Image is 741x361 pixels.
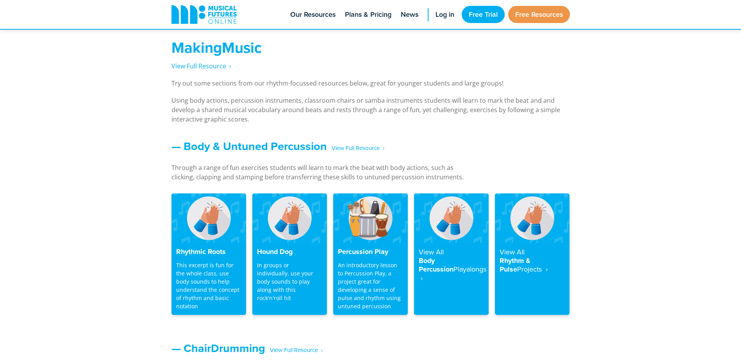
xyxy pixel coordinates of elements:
h4: Rhythmic Roots [176,248,241,256]
a: Free Resources [508,6,570,23]
strong: Projects ‎ › [517,264,548,274]
p: In groups or individually, use your body sounds to play along with this rock'n'roll hit [257,261,322,302]
span: Our Resources [290,9,336,20]
span: ‎ ‎ ‎ View Full Resource‎‏‏‎ ‎ › [327,141,384,155]
span: ‎ ‎ ‎ View Full Resource‎‏‏‎ ‎ › [265,343,323,357]
span: View Full Resource‎‏‏‎ ‎ › [171,62,231,70]
strong: MakingMusic [171,37,262,58]
span: Log in [436,9,454,20]
p: An introductory lesson to Percussion Play, a project great for developing a sense of pulse and rh... [338,261,403,310]
span: Plans & Pricing [345,9,391,20]
a: View AllRhythm & PulseProjects ‎ › [495,193,570,315]
a: — Body & Untuned Percussion‎ ‎ ‎ View Full Resource‎‏‏‎ ‎ › [171,138,384,154]
a: Hound Dog In groups or individually, use your body sounds to play along with this rock'n'roll hit [252,193,327,315]
strong: View All [419,247,444,257]
strong: Playalongs ‎ › [419,264,486,283]
a: Percussion Play An introductory lesson to Percussion Play, a project great for developing a sense... [333,193,408,315]
strong: View All [500,247,525,257]
h4: Percussion Play [338,248,403,256]
h4: Body Percussion [419,248,484,282]
h4: Hound Dog [257,248,322,256]
a: — ChairDrumming‎ ‎ ‎ View Full Resource‎‏‏‎ ‎ › [171,340,323,356]
p: Through a range of fun exercises students will learn to mark the beat with body actions, such as ... [171,163,476,182]
a: Rhythmic Roots This excerpt is fun for the whole class, use body sounds to help understand the co... [171,193,246,315]
a: Free Trial [462,6,505,23]
p: Try out some sections from our rhythm-focussed resources below, great for younger students and la... [171,79,570,88]
a: View AllBody PercussionPlayalongs ‎ › [414,193,489,315]
h4: Rhythm & Pulse [500,248,565,274]
p: Using body actions, percussion instruments, classroom chairs or samba instruments students will l... [171,96,570,124]
a: View Full Resource‎‏‏‎ ‎ › [171,62,231,71]
p: This excerpt is fun for the whole class, use body sounds to help understand the concept of rhythm... [176,261,241,310]
span: News [401,9,418,20]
